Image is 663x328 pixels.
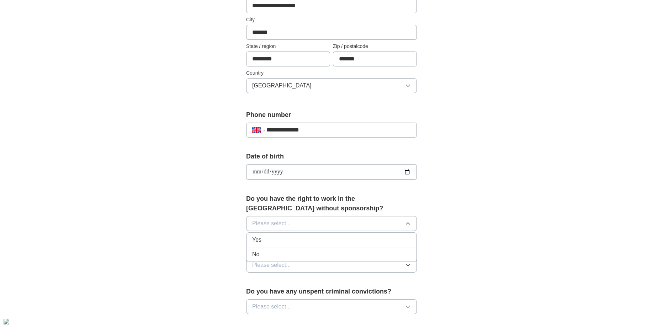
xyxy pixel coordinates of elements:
[4,319,9,324] div: Cookie consent button
[252,236,261,244] span: Yes
[246,287,417,296] label: Do you have any unspent criminal convictions?
[252,261,291,269] span: Please select...
[246,69,417,77] label: Country
[333,43,417,50] label: Zip / postalcode
[4,319,9,324] img: Cookie%20settings
[246,78,417,93] button: [GEOGRAPHIC_DATA]
[246,43,330,50] label: State / region
[252,302,291,311] span: Please select...
[246,258,417,273] button: Please select...
[246,299,417,314] button: Please select...
[246,152,417,161] label: Date of birth
[252,250,259,259] span: No
[246,194,417,213] label: Do you have the right to work in the [GEOGRAPHIC_DATA] without sponsorship?
[252,81,312,90] span: [GEOGRAPHIC_DATA]
[246,216,417,231] button: Please select...
[252,219,291,228] span: Please select...
[246,110,417,120] label: Phone number
[246,16,417,23] label: City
